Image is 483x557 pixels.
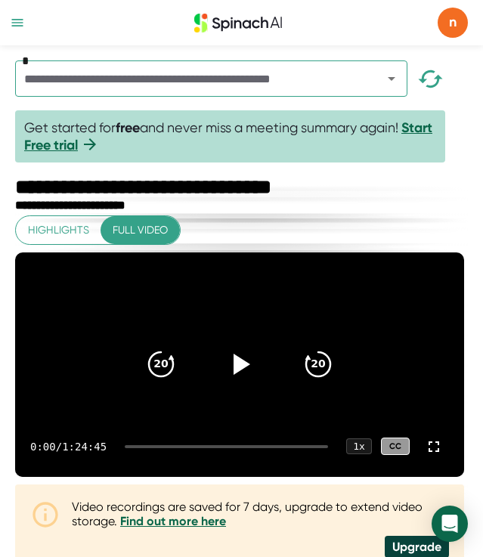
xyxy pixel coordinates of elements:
div: CC [381,438,410,455]
b: free [116,119,140,136]
button: Open [381,68,402,89]
a: Start Free trial [24,119,432,153]
div: Open Intercom Messenger [432,506,468,542]
div: Video recordings are saved for 7 days, upgrade to extend video storage. [72,500,449,528]
span: Get started for and never miss a meeting summary again! [24,119,436,153]
button: Full video [101,216,180,244]
span: n [438,8,468,38]
span: Highlights [28,221,89,240]
div: 0:00 / 1:24:45 [30,441,107,453]
button: Highlights [16,216,101,244]
span: Full video [113,221,168,240]
div: 1 x [346,438,372,454]
a: Find out more here [120,514,226,528]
